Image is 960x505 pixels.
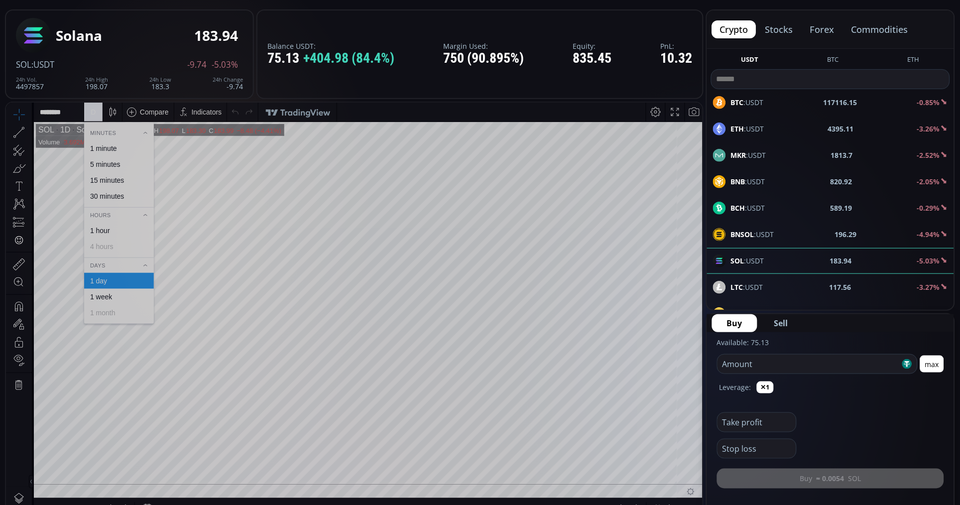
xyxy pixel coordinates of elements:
[85,77,108,90] div: 198.07
[85,5,90,13] div: D
[208,24,228,32] div: 183.99
[731,282,763,292] span: :USDT
[828,124,854,134] b: 4395.11
[840,308,858,319] b: 23.48
[186,5,216,13] div: Indicators
[676,396,696,415] div: Toggle Auto Scale
[824,55,843,67] button: BTC
[712,314,757,332] button: Buy
[731,150,746,160] b: MKR
[16,77,44,90] div: 4497857
[731,308,781,319] span: :USDT
[64,23,95,32] div: Solana
[443,42,524,50] label: Margin Used:
[78,107,148,118] div: Hours
[180,24,200,32] div: 183.30
[50,401,58,409] div: 1y
[78,25,148,36] div: Minutes
[831,203,852,213] b: 589.19
[731,203,745,213] b: BCH
[81,401,91,409] div: 1m
[84,124,104,132] div: 1 hour
[831,150,853,160] b: 1813.7
[267,42,394,50] label: Balance USDT:
[920,356,944,373] button: max
[731,98,744,107] b: BTC
[645,396,659,415] div: Toggle Percentage
[830,282,851,292] b: 117.56
[9,133,17,142] div: 
[774,317,788,329] span: Sell
[187,60,207,69] span: -9.74
[16,77,44,83] div: 24h Vol.
[573,51,612,66] div: 835.45
[917,282,940,292] b: -3.27%
[659,396,676,415] div: Toggle Log Scale
[904,55,924,67] button: ETH
[573,42,612,50] label: Equity:
[917,98,940,107] b: -0.85%
[917,230,940,239] b: -4.94%
[203,24,208,32] div: C
[84,42,111,50] div: 1 minute
[98,401,106,409] div: 5d
[737,55,763,67] button: USDT
[78,157,148,168] div: Days
[149,77,171,83] div: 24h Low
[133,396,149,415] div: Go to
[917,124,940,133] b: -3.26%
[231,24,276,32] div: −8.48 (−4.41%)
[48,23,64,32] div: 1D
[824,97,857,108] b: 117116.15
[831,176,852,187] b: 820.92
[585,401,632,409] span: 19:02:12 (UTC)
[917,150,940,160] b: -2.52%
[84,140,108,148] div: 4 hours
[267,51,394,66] div: 75.13
[213,77,243,90] div: -9.74
[731,309,761,318] b: BANANA
[113,401,120,409] div: 1d
[84,174,101,182] div: 1 day
[148,24,153,32] div: H
[917,309,940,318] b: -4.86%
[212,60,238,69] span: -5.03%
[802,20,842,38] button: forex
[581,396,636,415] button: 19:02:12 (UTC)
[85,77,108,83] div: 24h High
[727,317,742,329] span: Buy
[213,77,243,83] div: 24h Change
[731,230,754,239] b: BNSOL
[36,401,43,409] div: 5y
[303,51,394,66] span: +404.98 (84.4%)
[663,401,672,409] div: log
[84,74,118,82] div: 15 minutes
[717,338,769,347] label: Available: 75.13
[176,24,180,32] div: L
[917,177,940,186] b: -2.05%
[194,28,238,43] div: 183.94
[731,203,765,213] span: :USDT
[84,206,110,214] div: 1 month
[153,24,173,32] div: 198.07
[731,124,744,133] b: ETH
[661,51,693,66] div: 10.32
[731,177,745,186] b: BNB
[731,282,743,292] b: LTC
[731,176,765,187] span: :USDT
[917,203,940,213] b: -0.29%
[32,23,48,32] div: SOL
[58,36,79,43] div: 3.692M
[31,59,54,70] span: :USDT
[757,20,801,38] button: stocks
[679,401,693,409] div: auto
[731,97,764,108] span: :USDT
[84,190,106,198] div: 1 week
[32,36,54,43] div: Volume
[16,59,31,70] span: SOL
[835,229,857,240] b: 196.29
[84,58,115,66] div: 5 minutes
[56,28,102,43] div: Solana
[134,5,163,13] div: Compare
[731,229,774,240] span: :USDT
